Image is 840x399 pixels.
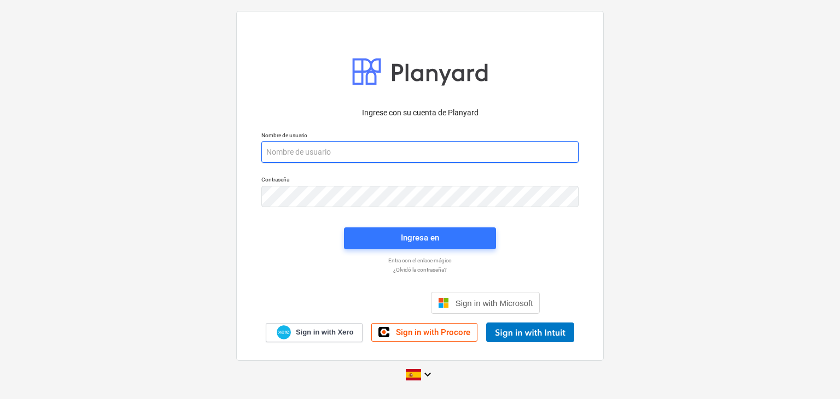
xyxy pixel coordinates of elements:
a: Sign in with Procore [371,323,477,342]
p: Nombre de usuario [261,132,579,141]
iframe: Botón Iniciar sesión con Google [295,291,428,315]
p: Contraseña [261,176,579,185]
img: Microsoft logo [438,297,449,308]
i: keyboard_arrow_down [421,368,434,381]
span: Sign in with Xero [296,327,353,337]
span: Sign in with Microsoft [456,298,533,308]
a: ¿Olvidó la contraseña? [256,266,584,273]
img: Xero logo [277,325,291,340]
div: Widget de chat [785,347,840,399]
a: Entra con el enlace mágico [256,257,584,264]
span: Sign in with Procore [396,327,470,337]
button: Ingresa en [344,227,496,249]
a: Sign in with Xero [266,323,363,342]
input: Nombre de usuario [261,141,579,163]
div: Ingresa en [401,231,439,245]
iframe: Chat Widget [785,347,840,399]
p: Ingrese con su cuenta de Planyard [261,107,579,119]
